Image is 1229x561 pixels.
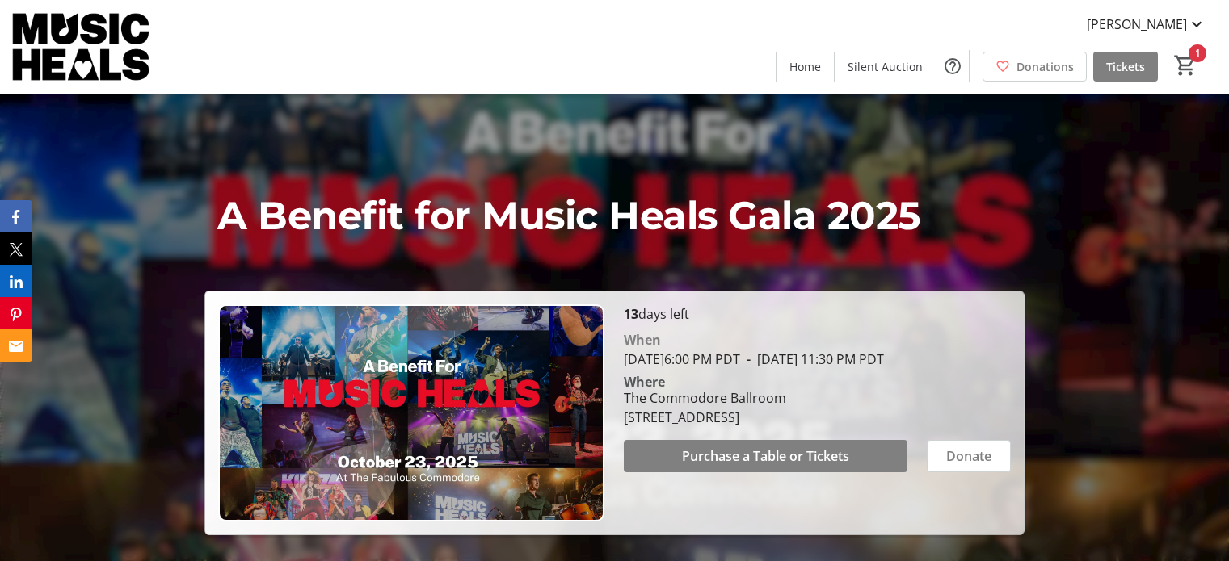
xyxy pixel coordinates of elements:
a: Home [777,52,834,82]
span: Tickets [1106,58,1145,75]
p: days left [624,304,1010,324]
span: [DATE] 6:00 PM PDT [624,350,740,368]
div: Where [624,375,665,388]
span: [PERSON_NAME] [1087,15,1187,34]
button: Donate [927,440,1011,472]
a: Silent Auction [835,52,936,82]
span: - [740,350,757,368]
a: Tickets [1093,52,1158,82]
img: Campaign CTA Media Photo [218,304,604,521]
span: A Benefit for Music Heals Gala 2025 [217,192,921,239]
button: Purchase a Table or Tickets [624,440,907,472]
img: Music Heals Charitable Foundation's Logo [10,6,154,87]
span: Purchase a Table or Tickets [682,446,849,466]
div: When [624,330,661,350]
span: [DATE] 11:30 PM PDT [740,350,884,368]
button: Cart [1171,51,1200,80]
button: [PERSON_NAME] [1074,11,1219,37]
span: 13 [624,305,638,323]
span: Home [789,58,821,75]
span: Donations [1016,58,1074,75]
button: Help [936,50,969,82]
a: Donations [983,52,1087,82]
span: Silent Auction [848,58,923,75]
div: [STREET_ADDRESS] [624,408,786,427]
span: Donate [946,446,991,466]
div: The Commodore Ballroom [624,388,786,408]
